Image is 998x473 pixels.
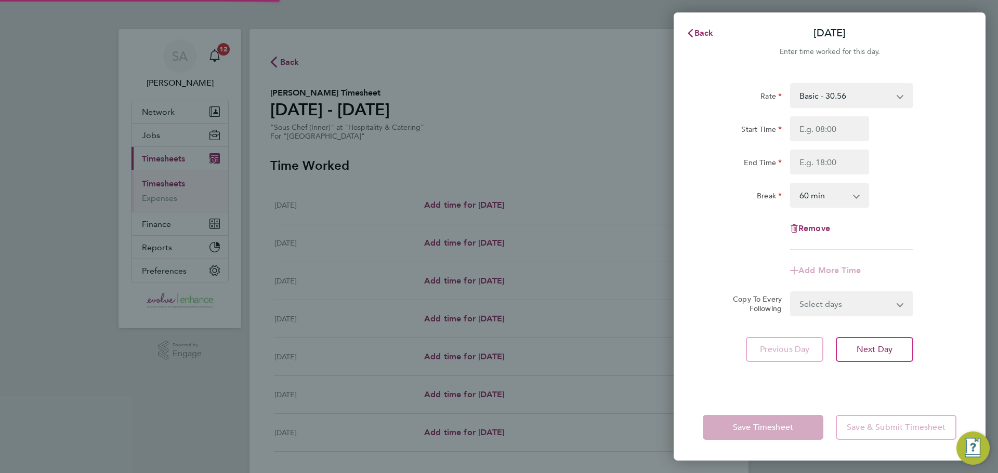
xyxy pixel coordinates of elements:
input: E.g. 18:00 [790,150,869,174]
button: Back [676,23,724,44]
label: Start Time [741,125,782,137]
label: Copy To Every Following [725,294,782,313]
input: E.g. 08:00 [790,116,869,141]
button: Remove [790,224,830,233]
span: Back [694,28,714,38]
label: Break [757,191,782,204]
label: End Time [744,158,782,170]
p: [DATE] [813,26,846,40]
button: Next Day [836,337,913,362]
button: Engage Resource Center [956,431,990,465]
div: Enter time worked for this day. [674,46,986,58]
span: Remove [798,223,830,233]
span: Next Day [857,344,892,355]
label: Rate [760,91,782,104]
